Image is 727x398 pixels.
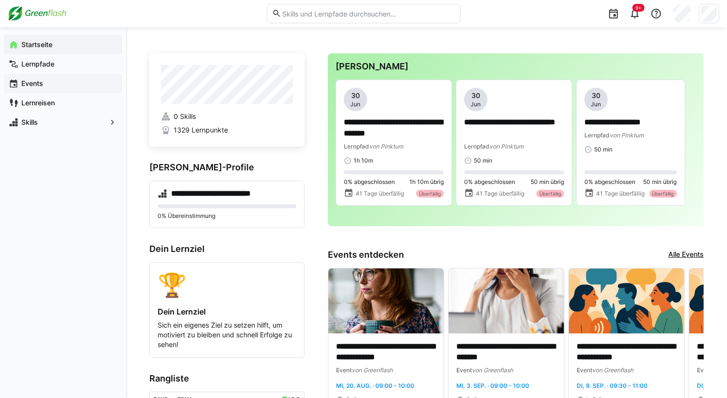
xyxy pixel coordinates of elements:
span: 30 [351,91,360,100]
h4: Dein Lernziel [158,307,296,316]
a: Alle Events [668,249,704,260]
span: von Greenflash [472,366,513,374]
span: 0% abgeschlossen [584,178,635,186]
div: Überfällig [649,190,677,198]
span: 9+ [635,5,642,11]
span: von Greenflash [592,366,633,374]
span: 41 Tage überfällig [355,190,404,198]
span: von Pinktum [369,143,403,150]
span: Event [336,366,352,374]
h3: [PERSON_NAME] [336,61,696,72]
span: Event [577,366,592,374]
span: Lernpfad [344,143,369,150]
span: 50 min [474,157,492,165]
img: image [569,268,684,333]
span: 41 Tage überfällig [476,190,524,198]
span: Jun [351,100,361,108]
h3: [PERSON_NAME]-Profile [149,162,305,173]
span: 41 Tage überfällig [596,190,645,198]
span: Lernpfad [464,143,489,150]
span: von Pinktum [610,132,644,139]
span: 50 min übrig [644,178,677,186]
span: 1329 Lernpunkte [174,125,228,135]
p: Sich ein eigenes Ziel zu setzen hilft, um motiviert zu bleiben und schnell Erfolge zu sehen! [158,320,296,349]
span: 0 Skills [174,112,196,121]
div: Überfällig [536,190,564,198]
span: Lernpfad [584,132,610,139]
span: 0% abgeschlossen [344,178,395,186]
span: 30 [471,91,480,100]
h3: Events entdecken [328,249,404,260]
span: 1h 10m [354,157,373,165]
span: Event [456,366,472,374]
span: 1h 10m übrig [409,178,444,186]
span: 30 [592,91,600,100]
span: 50 min übrig [531,178,564,186]
input: Skills und Lernpfade durchsuchen… [281,9,455,18]
h3: Rangliste [149,373,305,384]
span: Jun [471,100,481,108]
span: Mi, 20. Aug. · 09:00 - 10:00 [336,382,414,389]
a: 0 Skills [161,112,293,121]
span: Mi, 3. Sep. · 09:00 - 10:00 [456,382,529,389]
span: von Pinktum [489,143,523,150]
div: 🏆 [158,270,296,299]
p: 0% Übereinstimmung [158,212,296,220]
span: Di, 9. Sep. · 09:30 - 11:00 [577,382,647,389]
span: 0% abgeschlossen [464,178,515,186]
span: Jun [591,100,601,108]
h3: Dein Lernziel [149,244,305,254]
span: 50 min [594,146,613,153]
span: von Greenflash [352,366,393,374]
img: image [328,268,444,333]
img: image [449,268,564,333]
span: Event [697,366,712,374]
div: Überfällig [416,190,444,198]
